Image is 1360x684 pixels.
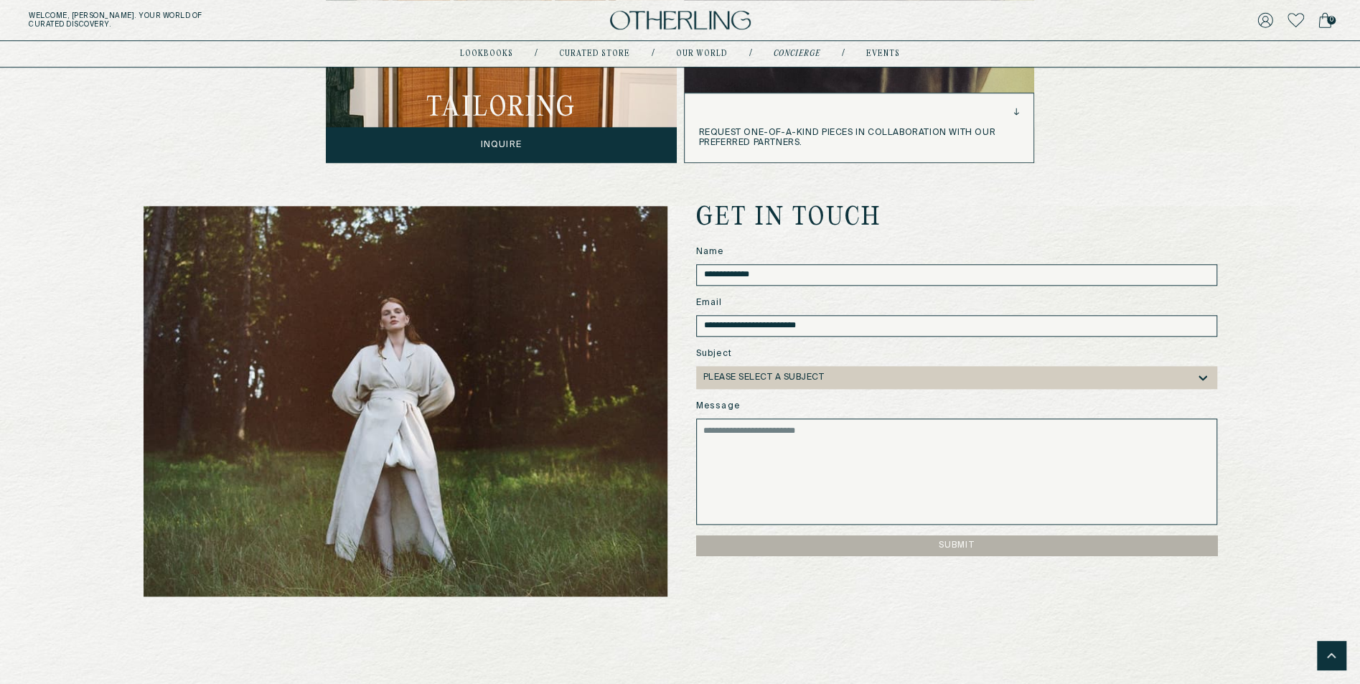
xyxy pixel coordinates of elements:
input: select-dropdown [824,373,827,383]
img: Get in touch image [144,206,667,596]
h3: tailoring [326,90,677,127]
a: concierge [774,50,820,57]
div: / [842,48,845,60]
button: Submit [696,535,1217,556]
span: Inquire [326,127,677,163]
label: Email [696,296,1217,309]
label: Name [696,245,1217,258]
div: Please select a subject [703,373,825,383]
h5: Welcome, [PERSON_NAME] . Your world of curated discovery. [29,11,420,29]
img: logo [610,11,751,30]
div: / [749,48,752,60]
a: Our world [676,50,728,57]
a: events [866,50,900,57]
label: Message [696,400,1217,413]
a: 0 [1318,10,1331,30]
h5: get in touch [696,206,881,231]
a: Curated store [559,50,630,57]
a: lookbooks [460,50,513,57]
label: Subject [696,347,1217,360]
div: / [535,48,538,60]
div: / [652,48,655,60]
span: 0 [1327,16,1336,24]
div: request one-of-a-kind pieces in collaboration with our preferred partners. [685,93,1034,162]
